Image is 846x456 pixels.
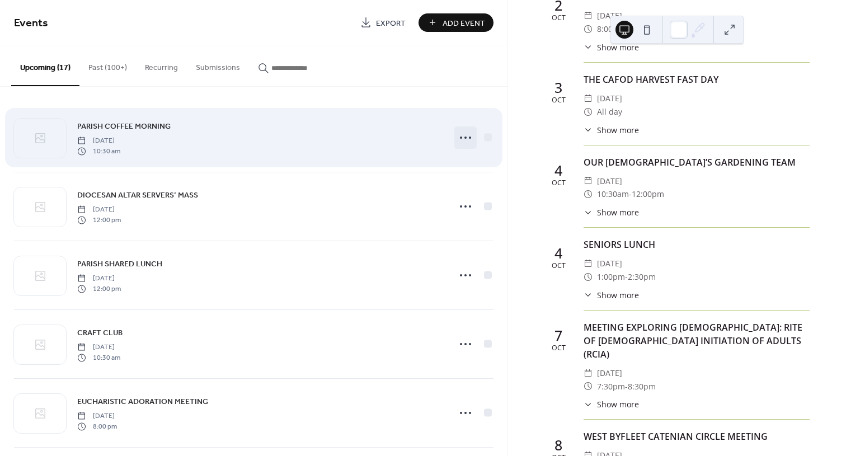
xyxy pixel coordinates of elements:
[77,146,120,156] span: 10:30 am
[584,73,810,86] div: THE CAFOD HARVEST FAST DAY
[77,326,123,339] a: CRAFT CLUB
[77,120,171,133] a: PARISH COFFEE MORNING
[632,187,664,201] span: 12:00pm
[584,270,593,284] div: ​
[77,395,208,408] a: EUCHARISTIC ADORATION MEETING
[136,45,187,85] button: Recurring
[554,246,562,260] div: 4
[584,257,593,270] div: ​
[77,189,198,201] a: DIOCESAN ALTAR SERVERS’ MASS
[597,380,625,393] span: 7:30pm
[376,17,406,29] span: Export
[625,270,628,284] span: -
[584,398,639,410] button: ​Show more
[584,124,639,136] button: ​Show more
[597,92,622,105] span: [DATE]
[584,92,593,105] div: ​
[14,12,48,34] span: Events
[584,156,810,169] div: OUR [DEMOGRAPHIC_DATA]’S GARDENING TEAM
[552,180,566,187] div: Oct
[552,345,566,352] div: Oct
[597,105,622,119] span: All day
[77,257,162,270] a: PARISH SHARED LUNCH
[11,45,79,86] button: Upcoming (17)
[443,17,485,29] span: Add Event
[77,274,121,284] span: [DATE]
[597,175,622,188] span: [DATE]
[77,284,121,294] span: 12:00 pm
[352,13,414,32] a: Export
[597,41,639,53] span: Show more
[584,289,639,301] button: ​Show more
[597,257,622,270] span: [DATE]
[584,321,810,361] div: MEETING EXPLORING [DEMOGRAPHIC_DATA]: RITE OF [DEMOGRAPHIC_DATA] INITIATION OF ADULTS (RCIA)
[584,380,593,393] div: ​
[552,262,566,270] div: Oct
[584,175,593,188] div: ​
[584,187,593,201] div: ​
[77,205,121,215] span: [DATE]
[77,121,171,133] span: PARISH COFFEE MORNING
[597,187,629,201] span: 10:30am
[628,270,656,284] span: 2:30pm
[597,206,639,218] span: Show more
[629,187,632,201] span: -
[77,342,120,352] span: [DATE]
[77,411,117,421] span: [DATE]
[187,45,249,85] button: Submissions
[584,41,639,53] button: ​Show more
[584,124,593,136] div: ​
[77,136,120,146] span: [DATE]
[77,327,123,339] span: CRAFT CLUB
[597,398,639,410] span: Show more
[625,380,628,393] span: -
[552,97,566,104] div: Oct
[77,190,198,201] span: DIOCESAN ALTAR SERVERS’ MASS
[597,22,625,36] span: 8:00pm
[628,380,656,393] span: 8:30pm
[77,396,208,408] span: EUCHARISTIC ADORATION MEETING
[584,22,593,36] div: ​
[584,366,593,380] div: ​
[77,352,120,363] span: 10:30 am
[554,163,562,177] div: 4
[584,105,593,119] div: ​
[584,9,593,22] div: ​
[79,45,136,85] button: Past (100+)
[554,328,562,342] div: 7
[77,258,162,270] span: PARISH SHARED LUNCH
[77,215,121,225] span: 12:00 pm
[584,206,639,218] button: ​Show more
[584,289,593,301] div: ​
[597,289,639,301] span: Show more
[597,270,625,284] span: 1:00pm
[77,421,117,431] span: 8:00 pm
[584,206,593,218] div: ​
[597,124,639,136] span: Show more
[584,41,593,53] div: ​
[584,430,810,443] div: WEST BYFLEET CATENIAN CIRCLE MEETING
[584,398,593,410] div: ​
[597,9,622,22] span: [DATE]
[597,366,622,380] span: [DATE]
[554,438,562,452] div: 8
[584,238,810,251] div: SENIORS LUNCH
[552,15,566,22] div: Oct
[419,13,493,32] button: Add Event
[554,81,562,95] div: 3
